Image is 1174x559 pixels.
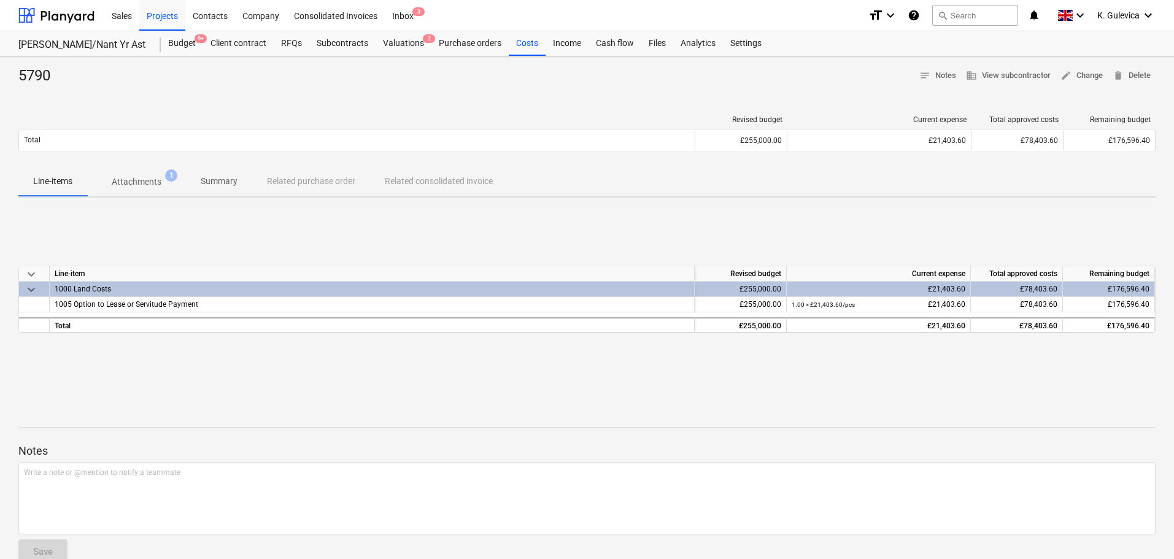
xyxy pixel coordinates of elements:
[971,282,1063,297] div: £78,403.60
[195,34,207,43] span: 9+
[792,115,967,124] div: Current expense
[695,282,787,297] div: £255,000.00
[961,66,1056,85] button: View subcontractor
[431,31,509,56] a: Purchase orders
[641,31,673,56] a: Files
[376,31,431,56] div: Valuations
[792,282,965,297] div: £21,403.60
[723,31,769,56] a: Settings
[165,169,177,182] span: 1
[55,300,198,309] span: 1005 Option to Lease or Servitude Payment
[792,301,855,308] small: 1.00 × £21,403.60 / pcs
[792,136,966,145] div: £21,403.60
[1097,10,1140,20] span: K. Gulevica
[966,69,1051,83] span: View subcontractor
[1108,300,1149,309] span: £176,596.40
[673,31,723,56] a: Analytics
[589,31,641,56] a: Cash flow
[546,31,589,56] a: Income
[787,266,971,282] div: Current expense
[919,69,956,83] span: Notes
[376,31,431,56] a: Valuations2
[1108,136,1150,145] span: £176,596.40
[1141,8,1156,23] i: keyboard_arrow_down
[1113,69,1151,83] span: Delete
[868,8,883,23] i: format_size
[24,282,39,297] span: keyboard_arrow_down
[695,266,787,282] div: Revised budget
[24,135,41,145] p: Total
[883,8,898,23] i: keyboard_arrow_down
[1113,500,1174,559] iframe: Chat Widget
[1068,115,1151,124] div: Remaining budget
[971,266,1063,282] div: Total approved costs
[971,131,1063,150] div: £78,403.60
[1063,317,1155,333] div: £176,596.40
[938,10,948,20] span: search
[1060,69,1103,83] span: Change
[971,317,1063,333] div: £78,403.60
[908,8,920,23] i: Knowledge base
[412,7,425,16] span: 3
[423,34,435,43] span: 2
[1056,66,1108,85] button: Change
[18,66,60,86] div: 5790
[18,39,146,52] div: [PERSON_NAME]/Nant Yr Ast
[792,318,965,334] div: £21,403.60
[1108,66,1156,85] button: Delete
[1113,70,1124,81] span: delete
[201,175,238,188] p: Summary
[792,297,965,312] div: £21,403.60
[509,31,546,56] a: Costs
[55,282,689,296] div: 1000 Land Costs
[18,444,1156,458] p: Notes
[309,31,376,56] a: Subcontracts
[966,70,977,81] span: business
[161,31,203,56] div: Budget
[919,70,930,81] span: notes
[932,5,1018,26] button: Search
[1060,70,1072,81] span: edit
[112,175,161,188] p: Attachments
[695,317,787,333] div: £255,000.00
[50,266,695,282] div: Line-item
[203,31,274,56] a: Client contract
[700,115,782,124] div: Revised budget
[1020,300,1057,309] span: £78,403.60
[33,175,72,188] p: Line-items
[274,31,309,56] a: RFQs
[24,267,39,282] span: keyboard_arrow_down
[914,66,961,85] button: Notes
[1073,8,1087,23] i: keyboard_arrow_down
[695,131,787,150] div: £255,000.00
[976,115,1059,124] div: Total approved costs
[1063,266,1155,282] div: Remaining budget
[161,31,203,56] a: Budget9+
[1028,8,1040,23] i: notifications
[1063,282,1155,297] div: £176,596.40
[695,297,787,312] div: £255,000.00
[50,317,695,333] div: Total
